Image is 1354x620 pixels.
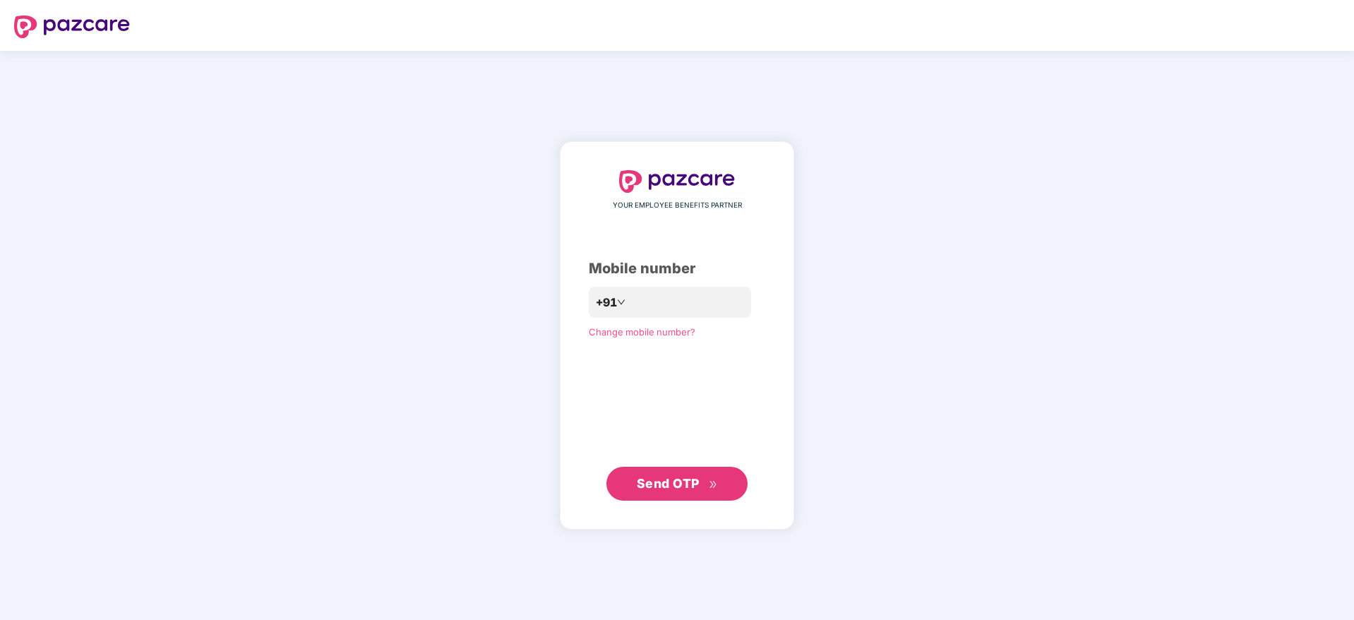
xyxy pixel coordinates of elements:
[606,467,748,501] button: Send OTPdouble-right
[589,326,695,338] a: Change mobile number?
[589,258,765,280] div: Mobile number
[637,476,700,491] span: Send OTP
[619,170,735,193] img: logo
[596,294,617,311] span: +91
[14,16,130,38] img: logo
[613,200,742,211] span: YOUR EMPLOYEE BENEFITS PARTNER
[617,298,625,306] span: down
[709,480,718,489] span: double-right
